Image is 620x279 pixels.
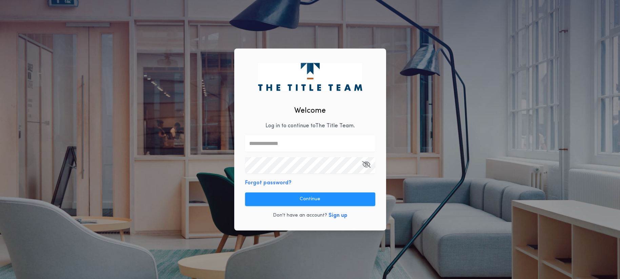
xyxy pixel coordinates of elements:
h2: Welcome [294,105,326,116]
p: Log in to continue to The Title Team . [265,122,355,130]
button: Forgot password? [245,179,292,187]
p: Don't have an account? [273,212,327,219]
button: Sign up [328,211,347,220]
img: logo [258,63,362,91]
button: Continue [245,192,375,206]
